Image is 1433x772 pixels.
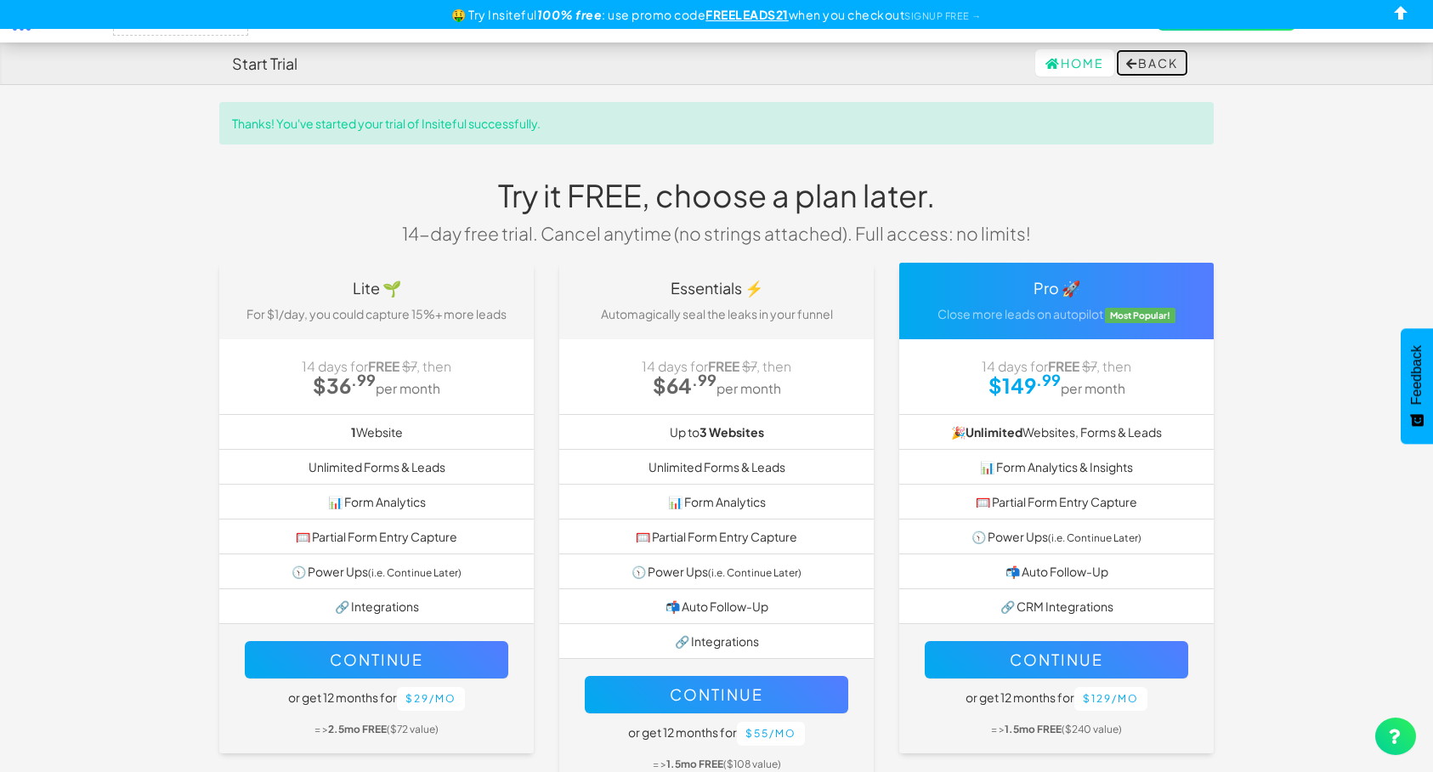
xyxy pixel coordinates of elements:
button: Back [1116,49,1188,77]
li: 🔗 Integrations [559,623,874,659]
small: = > ($108 value) [653,758,781,770]
small: = > ($240 value) [991,723,1122,735]
span: Most Popular! [1105,308,1176,323]
li: 🕥 Power Ups [219,553,534,589]
p: Automagically seal the leaks in your funnel [572,305,861,322]
li: Unlimited Forms & Leads [559,449,874,485]
li: 🥅 Partial Form Entry Capture [559,519,874,554]
span: Close more leads on autopilot [937,306,1103,321]
h4: Pro 🚀 [912,280,1201,297]
h1: Try it FREE, choose a plan later. [389,179,1044,213]
li: Up to [559,414,874,450]
li: 🥅 Partial Form Entry Capture [899,484,1214,519]
h4: Start Trial [232,55,297,72]
strike: $7 [742,358,756,374]
strong: Unlimited [966,424,1022,440]
h5: or get 12 months for [245,687,508,711]
h5: or get 12 months for [925,687,1188,711]
strong: FREE [1048,358,1079,374]
strong: $149 [988,372,1061,398]
li: 🕥 Power Ups [899,519,1214,554]
button: $129/mo [1074,687,1147,711]
h4: Essentials ⚡ [572,280,861,297]
strike: $7 [1082,358,1096,374]
u: FREELEADS21 [705,7,789,22]
small: per month [376,380,440,396]
sup: .99 [351,370,376,389]
small: per month [716,380,781,396]
b: 100% free [537,7,603,22]
h5: or get 12 months for [585,722,848,746]
button: Continue [925,641,1188,678]
li: 📊 Form Analytics [559,484,874,519]
li: 📬 Auto Follow-Up [899,553,1214,589]
li: 📬 Auto Follow-Up [559,588,874,624]
b: 2.5mo FREE [328,723,387,735]
b: 3 Websites [700,424,764,440]
button: Feedback - Show survey [1401,328,1433,444]
li: Unlimited Forms & Leads [219,449,534,485]
button: Continue [245,641,508,678]
a: SIGNUP FREE → [904,10,982,21]
b: 1.5mo FREE [1005,723,1062,735]
strong: $36 [313,372,376,398]
strong: $64 [653,372,716,398]
small: (i.e. Continue Later) [368,566,462,579]
li: Website [219,414,534,450]
sup: .99 [692,370,716,389]
h4: Lite 🌱 [232,280,521,297]
li: 🔗 Integrations [219,588,534,624]
span: 14 days for , then [982,358,1131,374]
small: per month [1061,380,1125,396]
strong: FREE [708,358,739,374]
li: 📊 Form Analytics & Insights [899,449,1214,485]
p: 14-day free trial. Cancel anytime (no strings attached). Full access: no limits! [389,221,1044,246]
span: Feedback [1409,345,1425,405]
div: Thanks! You've started your trial of Insiteful successfully. [219,102,1214,145]
button: $55/mo [737,722,805,746]
p: For $1/day, you could capture 15%+ more leads [232,305,521,322]
button: $29/mo [397,687,465,711]
sup: .99 [1036,370,1061,389]
small: (i.e. Continue Later) [1048,531,1141,544]
small: = > ($72 value) [314,723,439,735]
li: 🕥 Power Ups [559,553,874,589]
small: (i.e. Continue Later) [708,566,801,579]
li: 🥅 Partial Form Entry Capture [219,519,534,554]
b: 1.5mo FREE [666,758,723,770]
span: 14 days for , then [642,358,791,374]
button: Continue [585,676,848,713]
li: 📊 Form Analytics [219,484,534,519]
li: 🔗 CRM Integrations [899,588,1214,624]
li: 🎉 Websites, Forms & Leads [899,414,1214,450]
a: Home [1035,49,1114,77]
strike: $7 [402,358,416,374]
strong: FREE [368,358,399,374]
b: 1 [351,424,356,440]
span: 14 days for , then [302,358,451,374]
